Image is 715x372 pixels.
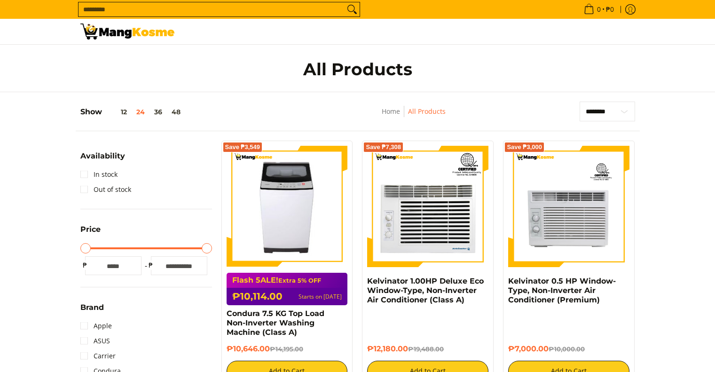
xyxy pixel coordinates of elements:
[80,226,101,233] span: Price
[80,318,112,333] a: Apple
[167,108,185,116] button: 48
[382,107,400,116] a: Home
[146,261,156,270] span: ₱
[174,59,541,80] h1: All Products
[132,108,149,116] button: 24
[149,108,167,116] button: 36
[549,345,585,353] del: ₱10,000.00
[345,2,360,16] button: Search
[507,144,542,150] span: Save ₱3,000
[80,348,116,364] a: Carrier
[227,344,348,354] h6: ₱10,646.00
[230,146,344,267] img: condura-7.5kg-topload-non-inverter-washing-machine-class-c-full-view-mang-kosme
[270,345,303,353] del: ₱14,195.00
[225,144,260,150] span: Save ₱3,549
[581,4,617,15] span: •
[366,144,401,150] span: Save ₱7,308
[367,146,488,267] img: Kelvinator 1.00HP Deluxe Eco Window-Type, Non-Inverter Air Conditioner (Class A)
[80,304,104,318] summary: Open
[596,6,602,13] span: 0
[367,344,488,354] h6: ₱12,180.00
[80,152,125,160] span: Availability
[80,24,174,40] img: All Products - Home Appliances Warehouse Sale l Mang Kosme
[80,226,101,240] summary: Open
[319,106,508,127] nav: Breadcrumbs
[508,344,629,354] h6: ₱7,000.00
[184,19,635,44] nav: Main Menu
[80,107,185,117] h5: Show
[102,108,132,116] button: 12
[508,146,629,267] img: kelvinator-.5hp-window-type-airconditioner-full-view-mang-kosme
[80,261,90,270] span: ₱
[80,152,125,167] summary: Open
[80,333,110,348] a: ASUS
[408,345,444,353] del: ₱19,488.00
[605,6,615,13] span: ₱0
[367,277,484,304] a: Kelvinator 1.00HP Deluxe Eco Window-Type, Non-Inverter Air Conditioner (Class A)
[227,309,324,337] a: Condura 7.5 KG Top Load Non-Inverter Washing Machine (Class A)
[508,277,616,304] a: Kelvinator 0.5 HP Window-Type, Non-Inverter Air Conditioner (Premium)
[80,182,131,197] a: Out of stock
[80,304,104,311] span: Brand
[408,107,446,116] a: All Products
[80,167,118,182] a: In stock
